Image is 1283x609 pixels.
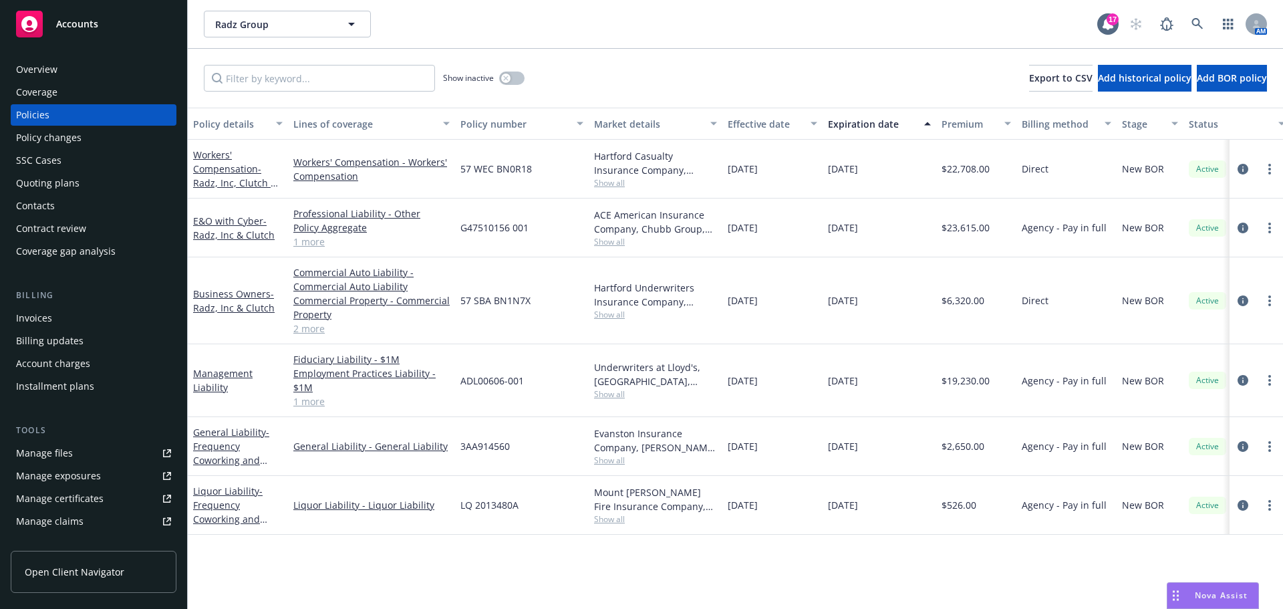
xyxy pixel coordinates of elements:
a: General Liability [193,426,269,481]
span: Show all [594,513,717,525]
span: [DATE] [728,439,758,453]
a: Account charges [11,353,176,374]
span: [DATE] [828,439,858,453]
button: Export to CSV [1029,65,1093,92]
div: Manage files [16,443,73,464]
a: more [1262,293,1278,309]
button: Radz Group [204,11,371,37]
span: $22,708.00 [942,162,990,176]
a: more [1262,161,1278,177]
button: Expiration date [823,108,936,140]
span: LQ 2013480A [460,498,519,512]
button: Market details [589,108,722,140]
span: New BOR [1122,221,1164,235]
button: Effective date [722,108,823,140]
span: Agency - Pay in full [1022,498,1107,512]
div: Underwriters at Lloyd's, [GEOGRAPHIC_DATA], Lloyd's of [GEOGRAPHIC_DATA], AllDigital Specialty In... [594,360,717,388]
span: [DATE] [728,374,758,388]
a: circleInformation [1235,372,1251,388]
div: Billing method [1022,117,1097,131]
a: Policies [11,104,176,126]
a: 2 more [293,322,450,336]
span: Direct [1022,162,1048,176]
button: Premium [936,108,1016,140]
span: Active [1194,163,1221,175]
div: Drag to move [1167,583,1184,608]
div: Coverage [16,82,57,103]
span: Direct [1022,293,1048,308]
span: [DATE] [828,374,858,388]
span: $19,230.00 [942,374,990,388]
div: Contacts [16,195,55,217]
span: - Radz, Inc & Clutch [193,215,275,241]
div: Manage BORs [16,533,79,555]
div: Policies [16,104,49,126]
span: New BOR [1122,162,1164,176]
div: 17 [1107,13,1119,25]
span: $6,320.00 [942,293,984,308]
a: Contract review [11,218,176,239]
input: Filter by keyword... [204,65,435,92]
a: Commercial Auto Liability - Commercial Auto Liability [293,265,450,293]
a: Professional Liability - Other [293,207,450,221]
span: Accounts [56,19,98,29]
span: [DATE] [728,221,758,235]
span: [DATE] [728,293,758,308]
div: Hartford Underwriters Insurance Company, Hartford Insurance Group [594,281,717,309]
div: Quoting plans [16,172,80,194]
div: Coverage gap analysis [16,241,116,262]
a: Start snowing [1123,11,1149,37]
div: Tools [11,424,176,437]
div: Policy changes [16,127,82,148]
span: $526.00 [942,498,976,512]
a: Liquor Liability [193,485,263,539]
a: more [1262,497,1278,513]
a: Workers' Compensation [193,148,277,245]
a: circleInformation [1235,439,1251,455]
span: New BOR [1122,293,1164,308]
a: Employment Practices Liability - $1M [293,366,450,394]
a: Manage claims [11,511,176,532]
div: Installment plans [16,376,94,397]
a: circleInformation [1235,293,1251,309]
span: Show all [594,455,717,466]
button: Add BOR policy [1197,65,1267,92]
a: Fiduciary Liability - $1M [293,352,450,366]
a: Management Liability [193,367,253,394]
span: Show inactive [443,72,494,84]
span: 57 WEC BN0R18 [460,162,532,176]
div: Stage [1122,117,1163,131]
span: Agency - Pay in full [1022,439,1107,453]
button: Nova Assist [1167,582,1259,609]
div: Contract review [16,218,86,239]
a: Policy changes [11,127,176,148]
span: ADL00606-001 [460,374,524,388]
a: circleInformation [1235,161,1251,177]
a: more [1262,220,1278,236]
a: circleInformation [1235,497,1251,513]
a: Accounts [11,5,176,43]
span: [DATE] [728,498,758,512]
div: Mount [PERSON_NAME] Fire Insurance Company, USLI [594,485,717,513]
a: E&O with Cyber [193,215,275,241]
span: [DATE] [828,293,858,308]
span: Show all [594,309,717,320]
span: 3AA914560 [460,439,510,453]
span: Agency - Pay in full [1022,374,1107,388]
a: SSC Cases [11,150,176,171]
span: Active [1194,374,1221,386]
a: General Liability - General Liability [293,439,450,453]
div: Premium [942,117,996,131]
a: Manage exposures [11,465,176,487]
a: Manage certificates [11,488,176,509]
span: [DATE] [828,221,858,235]
span: Active [1194,499,1221,511]
div: Manage claims [16,511,84,532]
div: SSC Cases [16,150,61,171]
span: Nova Assist [1195,590,1248,601]
div: Account charges [16,353,90,374]
a: Installment plans [11,376,176,397]
div: Evanston Insurance Company, [PERSON_NAME] Insurance, CRC Group [594,427,717,455]
span: [DATE] [728,162,758,176]
a: Coverage gap analysis [11,241,176,262]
